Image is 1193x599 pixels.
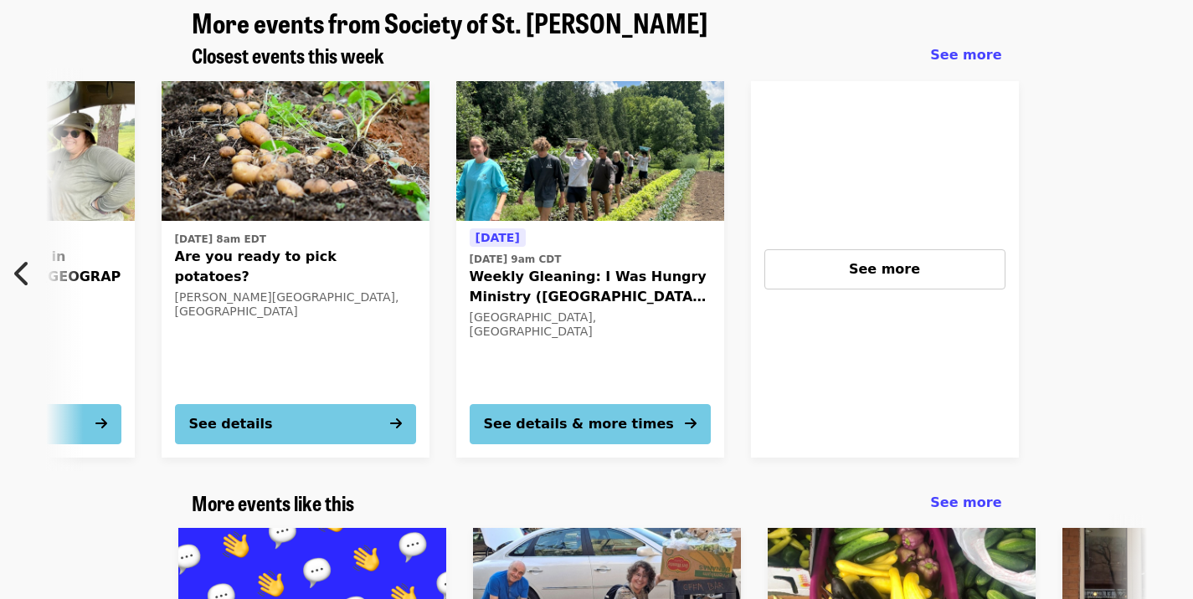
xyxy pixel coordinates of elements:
[751,81,1019,458] a: See more
[764,249,1005,289] button: See more
[192,488,354,517] span: More events like this
[470,252,562,267] time: [DATE] 9am CDT
[930,47,1001,63] span: See more
[175,247,416,287] span: Are you ready to pick potatoes?
[849,261,920,277] span: See more
[192,44,384,68] a: Closest events this week
[189,414,273,434] div: See details
[456,81,724,222] img: Weekly Gleaning: I Was Hungry Ministry (Antioch, TN) organized by Society of St. Andrew
[178,491,1016,515] div: More events like this
[470,267,711,307] span: Weekly Gleaning: I Was Hungry Ministry ([GEOGRAPHIC_DATA], [GEOGRAPHIC_DATA])
[470,310,711,339] div: [GEOGRAPHIC_DATA], [GEOGRAPHIC_DATA]
[162,81,429,458] a: See details for "Are you ready to pick potatoes?"
[930,45,1001,65] a: See more
[470,404,711,444] button: See details & more times
[456,81,724,458] a: See details for "Weekly Gleaning: I Was Hungry Ministry (Antioch, TN)"
[162,81,429,222] img: Are you ready to pick potatoes? organized by Society of St. Andrew
[930,493,1001,513] a: See more
[192,3,707,42] span: More events from Society of St. [PERSON_NAME]
[95,416,107,432] i: arrow-right icon
[175,290,416,319] div: [PERSON_NAME][GEOGRAPHIC_DATA], [GEOGRAPHIC_DATA]
[178,44,1016,68] div: Closest events this week
[685,416,697,432] i: arrow-right icon
[476,231,520,244] span: [DATE]
[930,494,1001,510] span: See more
[484,414,674,434] div: See details & more times
[175,232,266,247] time: [DATE] 8am EDT
[192,491,354,515] a: More events like this
[14,258,31,289] i: chevron-left icon
[192,40,384,69] span: Closest events this week
[390,416,402,432] i: arrow-right icon
[175,404,416,444] button: See details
